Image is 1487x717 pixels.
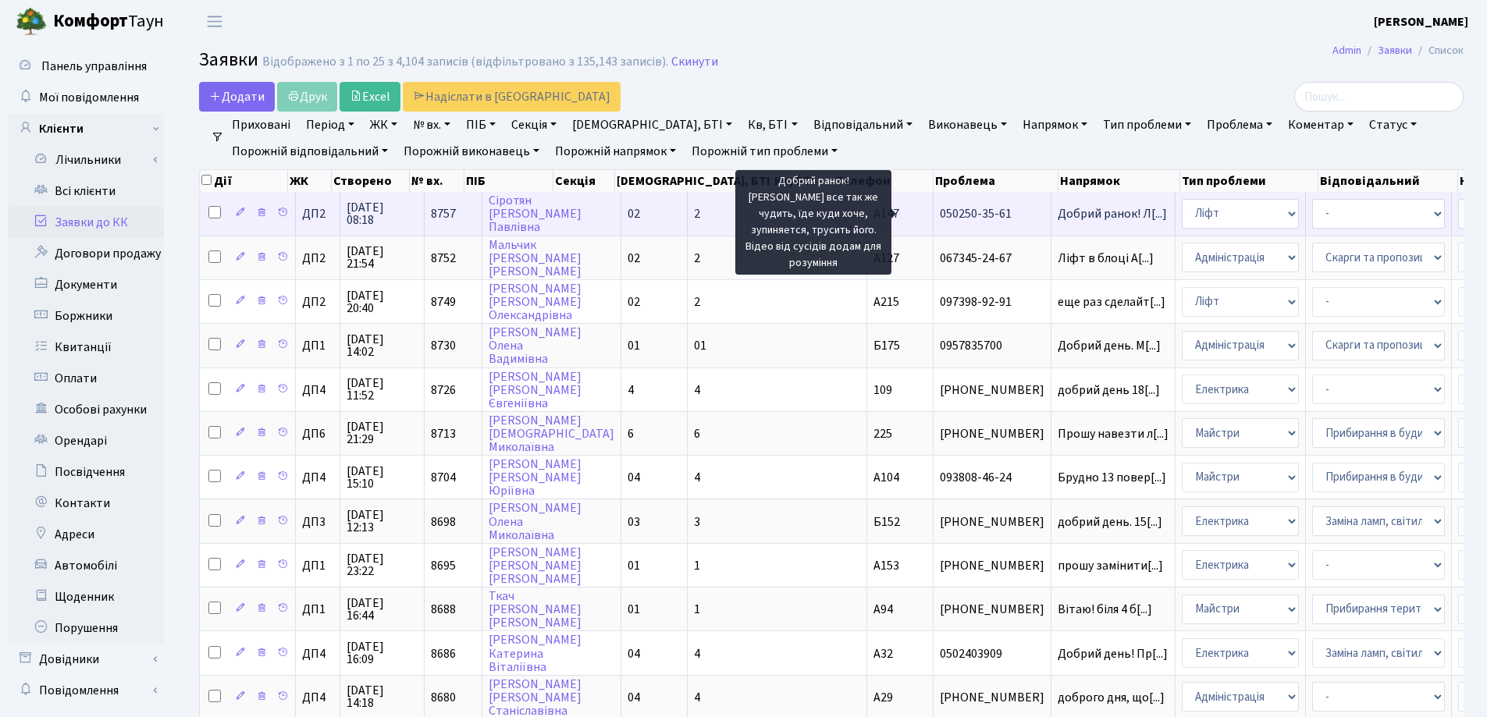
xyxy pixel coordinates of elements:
button: Переключити навігацію [195,9,234,34]
span: Ліфт в блоці А[...] [1058,250,1154,267]
span: Б175 [873,337,900,354]
span: Заявки [199,46,258,73]
a: Оплати [8,363,164,394]
span: 050250-35-61 [940,208,1044,220]
span: А215 [873,293,899,311]
span: 067345-24-67 [940,252,1044,264]
span: [PHONE_NUMBER] [940,384,1044,396]
span: 03 [628,513,640,531]
b: Комфорт [53,9,128,34]
span: 2 [694,205,700,222]
a: [DEMOGRAPHIC_DATA], БТІ [566,112,738,138]
span: 8730 [431,337,456,354]
span: ДП1 [302,603,333,616]
a: Довідники [8,644,164,675]
th: Проблема [934,170,1058,192]
span: [DATE] 11:52 [347,377,418,402]
th: Секція [553,170,615,192]
th: Напрямок [1058,170,1179,192]
span: [DATE] 12:13 [347,509,418,534]
a: [PERSON_NAME] [1374,12,1468,31]
span: Вітаю! біля 4 б[...] [1058,601,1152,618]
input: Пошук... [1294,82,1464,112]
a: Коментар [1282,112,1360,138]
span: 109 [873,382,892,399]
span: ДП4 [302,648,333,660]
span: [DATE] 16:44 [347,597,418,622]
span: Б152 [873,513,900,531]
span: доброго дня, що[...] [1058,689,1165,706]
a: № вх. [407,112,457,138]
a: Порушення [8,612,164,644]
div: Добрий ранок! [PERSON_NAME] все так же чудить, їде куди хоче, зупиняется, трусить його. Відео від... [735,170,891,275]
a: [PERSON_NAME]ОленаВадимівна [489,324,582,367]
span: 8680 [431,689,456,706]
span: ДП6 [302,428,333,440]
a: Мої повідомлення [8,82,164,113]
span: 04 [628,645,640,662]
span: Добрий день! Пр[...] [1058,645,1168,662]
span: 02 [628,250,640,267]
span: 8713 [431,425,456,442]
a: Admin [1332,42,1361,59]
a: Посвідчення [8,456,164,488]
span: [DATE] 23:22 [347,552,418,577]
span: 8698 [431,513,456,531]
th: ПІБ [464,170,553,192]
span: [DATE] 16:09 [347,641,418,666]
span: 8695 [431,557,456,574]
a: Порожній напрямок [549,138,682,165]
a: Проблема [1201,112,1279,138]
span: Таун [53,9,164,35]
span: Брудно 13 повер[...] [1058,469,1166,486]
span: [DATE] 20:40 [347,289,418,314]
span: 4 [694,469,700,486]
span: 4 [628,382,634,399]
span: 4 [694,382,700,399]
a: Боржники [8,300,164,332]
span: 01 [628,601,640,618]
span: А32 [873,645,893,662]
span: ДП2 [302,208,333,220]
span: 2 [694,293,700,311]
span: ДП2 [302,252,333,264]
span: [PHONE_NUMBER] [940,603,1044,616]
span: 3 [694,513,700,531]
span: [DATE] 14:02 [347,333,418,358]
a: Контакти [8,488,164,519]
img: logo.png [16,6,47,37]
span: 04 [628,469,640,486]
a: Тип проблеми [1097,112,1197,138]
span: [DATE] 15:10 [347,465,418,490]
span: А29 [873,689,893,706]
span: А94 [873,601,893,618]
span: 02 [628,293,640,311]
a: Сіротян[PERSON_NAME]Павлівна [489,192,582,236]
a: [PERSON_NAME][DEMOGRAPHIC_DATA]Миколаївна [489,412,614,456]
a: ПІБ [460,112,502,138]
span: 1 [694,557,700,574]
li: Список [1412,42,1464,59]
span: 2 [694,250,700,267]
a: Напрямок [1016,112,1094,138]
a: Автомобілі [8,550,164,581]
a: Орендарі [8,425,164,456]
a: Документи [8,269,164,300]
a: Порожній відповідальний [226,138,394,165]
a: Договори продажу [8,238,164,269]
span: 01 [628,557,640,574]
a: Всі клієнти [8,176,164,207]
div: Відображено з 1 по 25 з 4,104 записів (відфільтровано з 135,143 записів). [262,55,668,69]
a: Щоденник [8,581,164,612]
a: Заявки [1378,42,1412,59]
a: Секція [505,112,563,138]
b: [PERSON_NAME] [1374,13,1468,30]
span: 4 [694,689,700,706]
a: Панель управління [8,51,164,82]
span: 8757 [431,205,456,222]
th: Тип проблеми [1180,170,1318,192]
th: ЖК [288,170,332,192]
th: Дії [200,170,288,192]
span: 093808-46-24 [940,471,1044,484]
a: Додати [199,82,275,112]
